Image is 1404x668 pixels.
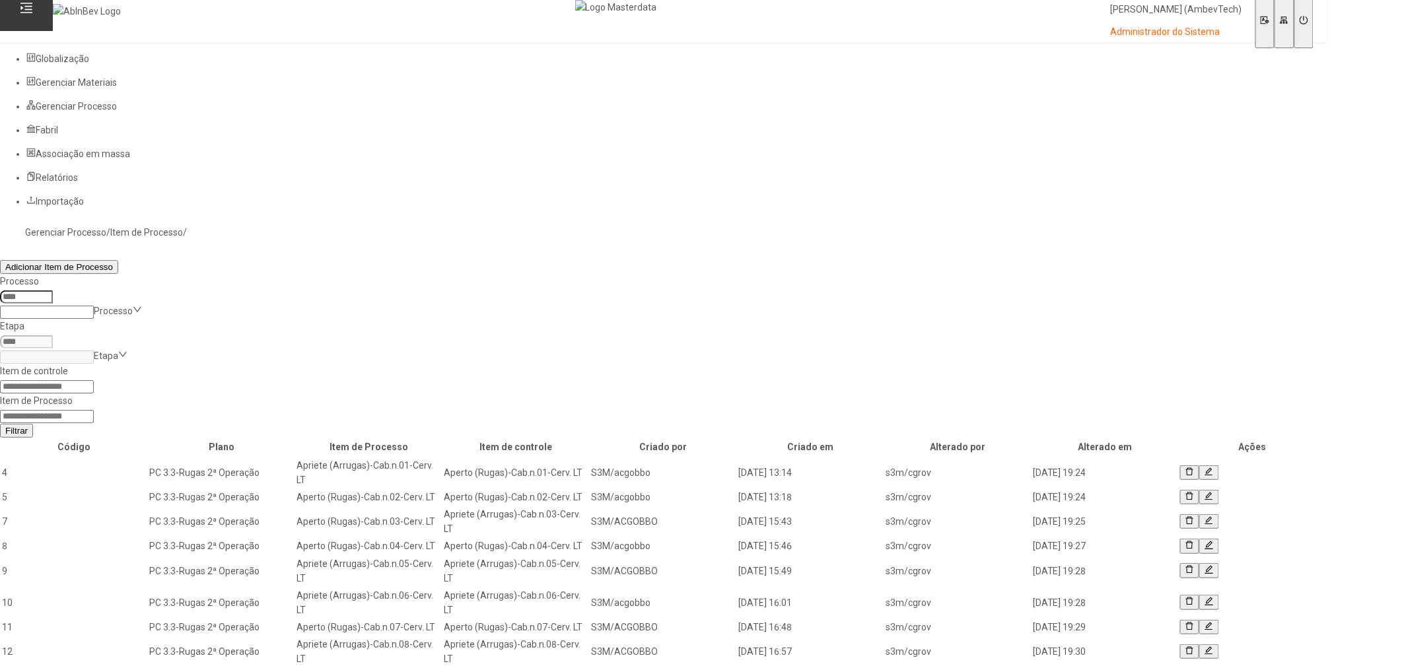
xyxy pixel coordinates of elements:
td: Aperto (Rugas)-Cab.n.02-Cerv. LT [443,489,589,505]
img: AbInBev Logo [53,4,121,18]
td: S3M/ACGOBBO [590,506,736,537]
td: [DATE] 19:29 [1032,619,1178,635]
td: [DATE] 19:28 [1032,556,1178,586]
td: Apriete (Arrugas)-Cab.n.06-Cerv. LT [296,587,442,618]
td: [DATE] 15:49 [738,556,884,586]
td: PC 3.3-Rugas 2ª Operação [149,587,295,618]
td: Aperto (Rugas)-Cab.n.07-Cerv. LT [443,619,589,635]
td: [DATE] 16:01 [738,587,884,618]
td: s3m/cgrov [885,587,1031,618]
th: Criado por [590,439,736,455]
span: Fabril [36,125,58,135]
td: PC 3.3-Rugas 2ª Operação [149,636,295,667]
td: PC 3.3-Rugas 2ª Operação [149,556,295,586]
span: Gerenciar Processo [36,101,117,112]
nz-breadcrumb-separator: / [183,227,187,238]
td: Aperto (Rugas)-Cab.n.04-Cerv. LT [443,538,589,554]
th: Criado em [738,439,884,455]
td: Aperto (Rugas)-Cab.n.01-Cerv. LT [443,457,589,488]
td: Apriete (Arrugas)-Cab.n.05-Cerv. LT [296,556,442,586]
td: [DATE] 19:27 [1032,538,1178,554]
td: Aperto (Rugas)-Cab.n.04-Cerv. LT [296,538,442,554]
td: PC 3.3-Rugas 2ª Operação [149,457,295,488]
td: S3M/acgobbo [590,538,736,554]
td: Apriete (Arrugas)-Cab.n.08-Cerv. LT [443,636,589,667]
td: [DATE] 19:30 [1032,636,1178,667]
p: [PERSON_NAME] (AmbevTech) [1111,3,1242,17]
th: Código [1,439,147,455]
td: Aperto (Rugas)-Cab.n.02-Cerv. LT [296,489,442,505]
p: Administrador do Sistema [1111,26,1242,39]
td: PC 3.3-Rugas 2ª Operação [149,506,295,537]
span: Adicionar Item de Processo [5,262,113,272]
td: s3m/cgrov [885,619,1031,635]
td: S3M/acgobbo [590,587,736,618]
th: Item de Processo [296,439,442,455]
a: Item de Processo [110,227,183,238]
td: S3M/ACGOBBO [590,636,736,667]
th: Alterado em [1032,439,1178,455]
nz-breadcrumb-separator: / [106,227,110,238]
span: Importação [36,196,84,207]
td: S3M/ACGOBBO [590,619,736,635]
td: 10 [1,587,147,618]
td: S3M/ACGOBBO [590,556,736,586]
td: s3m/cgrov [885,506,1031,537]
th: Alterado por [885,439,1031,455]
span: Gerenciar Materiais [36,77,117,88]
nz-select-placeholder: Etapa [94,351,118,361]
td: [DATE] 16:48 [738,619,884,635]
th: Item de controle [443,439,589,455]
td: Apriete (Arrugas)-Cab.n.01-Cerv. LT [296,457,442,488]
td: s3m/cgrov [885,636,1031,667]
td: 8 [1,538,147,554]
nz-select-placeholder: Processo [94,306,133,316]
span: Associação em massa [36,149,130,159]
td: PC 3.3-Rugas 2ª Operação [149,489,295,505]
td: [DATE] 15:43 [738,506,884,537]
td: [DATE] 19:28 [1032,587,1178,618]
span: Filtrar [5,426,28,436]
td: S3M/acgobbo [590,457,736,488]
td: Apriete (Arrugas)-Cab.n.03-Cerv. LT [443,506,589,537]
td: [DATE] 19:24 [1032,457,1178,488]
td: Apriete (Arrugas)-Cab.n.06-Cerv. LT [443,587,589,618]
td: s3m/cgrov [885,457,1031,488]
td: [DATE] 13:14 [738,457,884,488]
td: 4 [1,457,147,488]
td: Apriete (Arrugas)-Cab.n.08-Cerv. LT [296,636,442,667]
td: 12 [1,636,147,667]
td: s3m/cgrov [885,538,1031,554]
td: [DATE] 16:57 [738,636,884,667]
td: 11 [1,619,147,635]
td: PC 3.3-Rugas 2ª Operação [149,538,295,554]
td: S3M/acgobbo [590,489,736,505]
td: 5 [1,489,147,505]
td: [DATE] 15:46 [738,538,884,554]
td: PC 3.3-Rugas 2ª Operação [149,619,295,635]
td: Aperto (Rugas)-Cab.n.07-Cerv. LT [296,619,442,635]
th: Plano [149,439,295,455]
td: Aperto (Rugas)-Cab.n.03-Cerv. LT [296,506,442,537]
span: Globalização [36,53,89,64]
td: s3m/cgrov [885,556,1031,586]
td: 7 [1,506,147,537]
td: [DATE] 19:25 [1032,506,1178,537]
td: Apriete (Arrugas)-Cab.n.05-Cerv. LT [443,556,589,586]
span: Relatórios [36,172,78,183]
td: 9 [1,556,147,586]
td: [DATE] 19:24 [1032,489,1178,505]
a: Gerenciar Processo [25,227,106,238]
td: [DATE] 13:18 [738,489,884,505]
td: s3m/cgrov [885,489,1031,505]
th: Ações [1179,439,1325,455]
